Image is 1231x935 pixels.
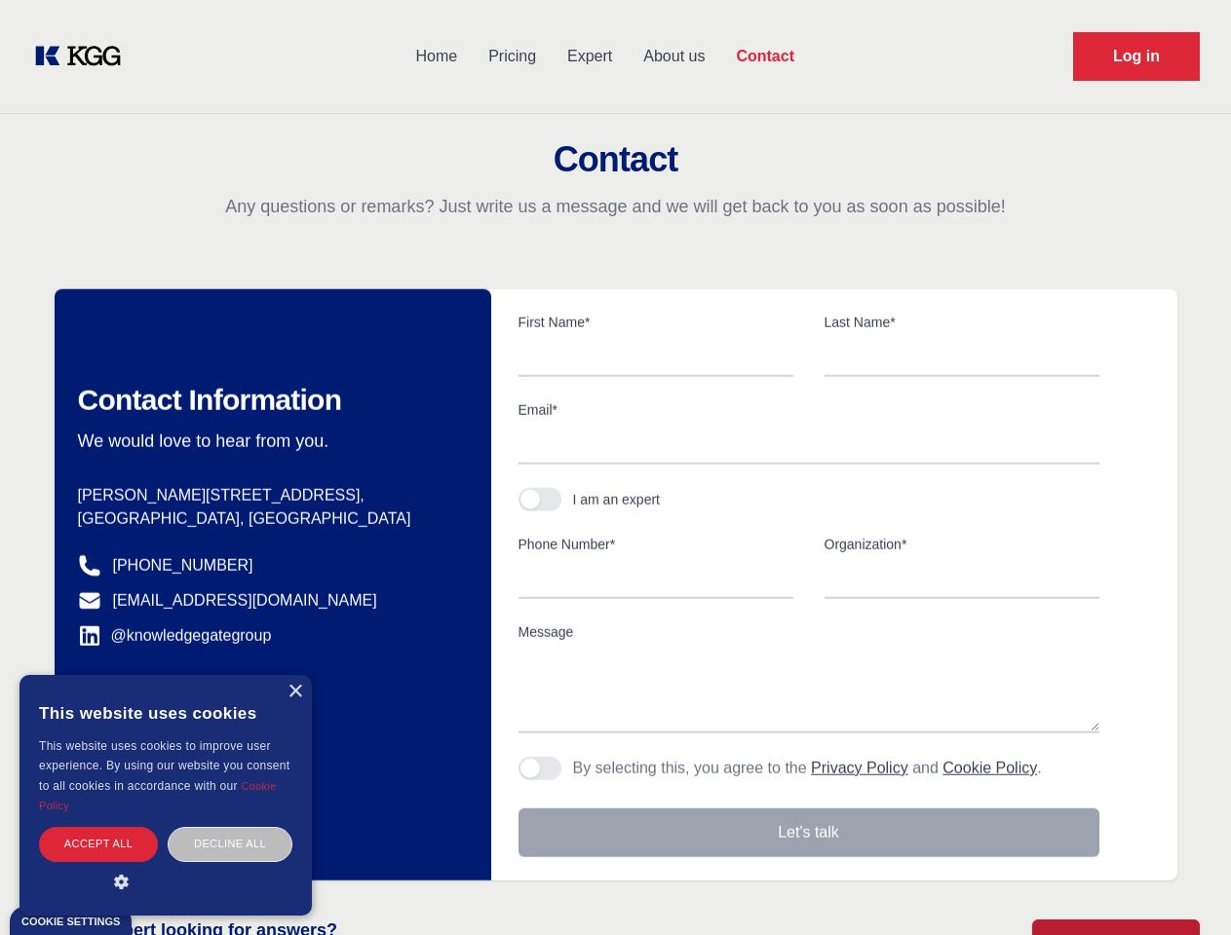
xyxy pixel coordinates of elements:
[1134,841,1231,935] iframe: Chat Widget
[39,690,292,736] div: This website uses cookies
[519,622,1099,642] label: Message
[573,490,661,509] div: I am an expert
[400,31,473,82] a: Home
[573,757,1042,780] p: By selecting this, you agree to the and .
[78,624,272,648] a: @knowledgegategroup
[78,484,460,507] p: [PERSON_NAME][STREET_ADDRESS],
[39,780,277,811] a: Cookie Policy
[39,739,289,793] span: This website uses cookies to improve user experience. By using our website you consent to all coo...
[519,313,793,332] label: First Name*
[288,685,302,699] div: Close
[942,760,1037,776] a: Cookie Policy
[720,31,810,82] a: Contact
[78,430,460,453] p: We would love to hear from you.
[825,535,1099,554] label: Organization*
[21,916,120,927] div: Cookie settings
[39,827,158,861] div: Accept all
[519,535,793,554] label: Phone Number*
[113,589,377,613] a: [EMAIL_ADDRESS][DOMAIN_NAME]
[78,383,460,418] h2: Contact Information
[519,808,1099,857] button: Let's talk
[552,31,628,82] a: Expert
[23,195,1208,218] p: Any questions or remarks? Just write us a message and we will get back to you as soon as possible!
[473,31,552,82] a: Pricing
[811,760,908,776] a: Privacy Policy
[519,400,1099,420] label: Email*
[78,507,460,531] p: [GEOGRAPHIC_DATA], [GEOGRAPHIC_DATA]
[113,554,253,578] a: [PHONE_NUMBER]
[1073,32,1200,81] a: Request Demo
[168,827,292,861] div: Decline all
[628,31,720,82] a: About us
[31,41,136,72] a: KOL Knowledge Platform: Talk to Key External Experts (KEE)
[23,140,1208,179] h2: Contact
[825,313,1099,332] label: Last Name*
